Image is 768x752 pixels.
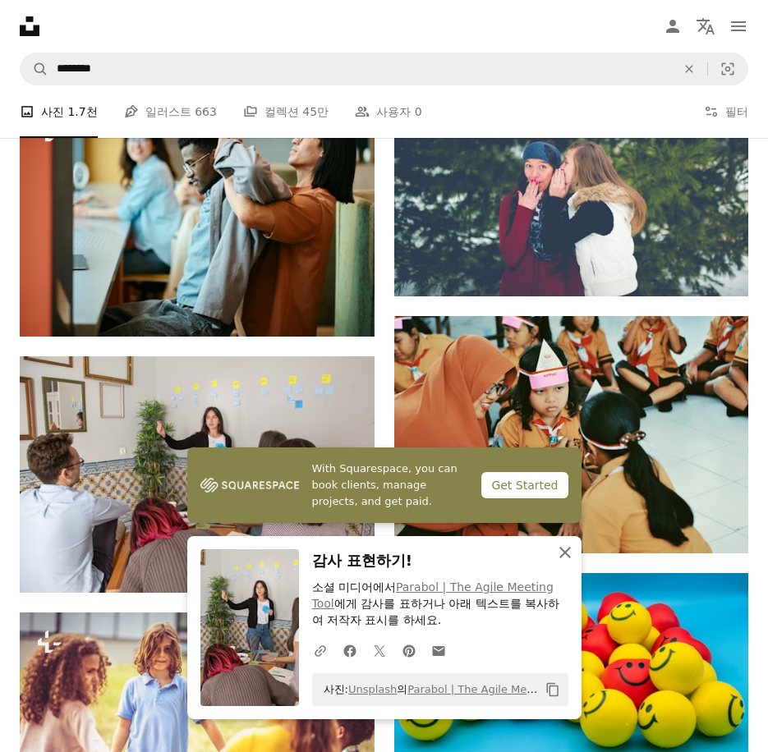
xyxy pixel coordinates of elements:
[335,634,365,667] a: Facebook에 공유
[415,103,422,121] span: 0
[20,211,375,226] a: 테이블에 앉아있는 사람들의 그룹
[394,170,749,185] a: 입술에 손을 얹은 채 여자의 귀에 속삭이는 여자
[394,60,749,296] img: 입술에 손을 얹은 채 여자의 귀에 속삭이는 여자
[481,472,568,498] div: Get Started
[722,10,755,43] button: 메뉴
[394,316,749,553] img: 분홍색과 흰색 모자를 쓴 주황색 긴팔 셔츠를 입은 여자
[407,683,578,695] a: Parabol | The Agile Meeting Tool
[200,473,299,498] img: file-1747939142011-51e5cc87e3c9
[20,466,375,481] a: 나무 테이블 주위에 앉아 있는 한 무리의 사람들
[20,53,748,85] form: 사이트 전체에서 이미지 찾기
[312,580,568,629] p: 소셜 미디어에서 에게 감사를 표하거나 아래 텍스트를 복사하여 저작자 표시를 하세요.
[21,53,48,85] button: Unsplash 검색
[671,53,707,85] button: 삭제
[365,634,394,667] a: Twitter에 공유
[656,10,689,43] a: 로그인 / 가입
[20,101,375,337] img: 테이블에 앉아있는 사람들의 그룹
[187,447,582,523] a: With Squarespace, you can book clients, manage projects, and get paid.Get Started
[124,85,217,138] a: 일러스트 663
[20,16,39,36] a: 홈 — Unsplash
[424,634,453,667] a: 이메일로 공유에 공유
[348,683,397,695] a: Unsplash
[243,85,329,138] a: 컬렉션 45만
[312,580,554,610] a: Parabol | The Agile Meeting Tool
[312,461,469,510] span: With Squarespace, you can book clients, manage projects, and get paid.
[20,356,375,592] img: 나무 테이블 주위에 앉아 있는 한 무리의 사람들
[195,103,217,121] span: 663
[355,85,421,138] a: 사용자 0
[539,676,567,704] button: 클립보드에 복사하기
[315,676,539,703] span: 사진: 의
[312,549,568,573] h3: 감사 표현하기!
[394,634,424,667] a: Pinterest에 공유
[704,85,748,138] button: 필터
[708,53,747,85] button: 시각적 검색
[302,103,329,121] span: 45만
[689,10,722,43] button: 언어
[394,427,749,442] a: 분홍색과 흰색 모자를 쓴 주황색 긴팔 셔츠를 입은 여자
[20,722,375,737] a: 자연에서 즐거운 시간을 보내는 많은 학교 아이들. 초점은 배경에 있습니다.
